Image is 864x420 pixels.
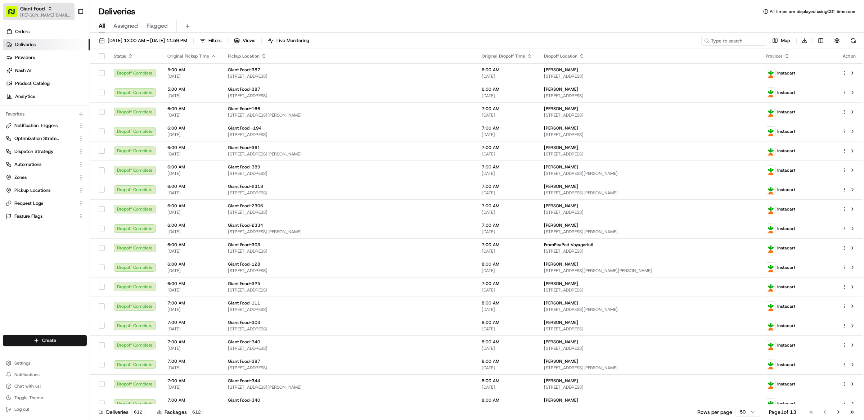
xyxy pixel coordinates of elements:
span: [STREET_ADDRESS] [228,93,470,99]
img: Nash [7,7,22,22]
img: Ami Wang [7,124,19,136]
span: Dispatch Strategy [14,148,54,155]
span: [DATE] 12:00 AM - [DATE] 11:59 PM [108,37,187,44]
span: Orders [15,28,30,35]
span: Create [42,337,56,344]
span: 6:00 AM [167,145,216,150]
span: [DATE] [167,384,216,390]
span: [DATE] [167,190,216,196]
img: profile_instacart_ahold_partner.png [766,185,775,194]
span: Instacart [777,128,795,134]
span: [DATE] [167,229,216,235]
button: Live Monitoring [265,36,312,46]
span: [STREET_ADDRESS] [228,365,470,371]
img: profile_instacart_ahold_partner.png [766,360,775,369]
span: Views [243,37,255,44]
span: Instacart [777,70,795,76]
span: [STREET_ADDRESS] [544,287,754,293]
span: 7:00 AM [482,145,532,150]
span: Map [781,37,790,44]
span: Instacart [777,381,795,387]
img: profile_instacart_ahold_partner.png [766,224,775,233]
button: Giant Food [20,5,45,12]
span: Giant Food-111 [228,300,260,306]
span: [DATE] [482,326,532,332]
span: 7:00 AM [482,125,532,131]
span: 7:00 AM [482,242,532,248]
span: [DATE] [482,384,532,390]
span: Instacart [777,362,795,367]
span: [PERSON_NAME] [544,203,578,209]
span: [PERSON_NAME] [544,281,578,286]
span: [STREET_ADDRESS] [228,190,470,196]
div: Favorites [3,108,87,120]
span: Giant Food-303 [228,320,260,325]
span: [DATE] [167,287,216,293]
img: profile_instacart_ahold_partner.png [766,127,775,136]
span: Giant Food-128 [228,261,260,267]
span: 8:00 AM [482,339,532,345]
span: Filters [208,37,221,44]
span: [PERSON_NAME] [544,339,578,345]
span: Chat with us! [14,383,41,389]
span: [DATE] [167,171,216,176]
span: [DATE] [167,93,216,99]
h1: Deliveries [99,6,135,17]
img: profile_instacart_ahold_partner.png [766,166,775,175]
button: Zones [3,172,87,183]
span: Instacart [777,245,795,251]
span: All [99,22,105,30]
span: 7:00 AM [482,281,532,286]
a: Request Logs [6,200,75,207]
input: Type to search [701,36,766,46]
span: Original Pickup Time [167,53,209,59]
span: [STREET_ADDRESS][PERSON_NAME] [544,307,754,312]
span: [DATE] [167,73,216,79]
img: profile_instacart_ahold_partner.png [766,282,775,292]
span: Instacart [777,226,795,231]
button: Pickup Locations [3,185,87,196]
span: [STREET_ADDRESS] [228,287,470,293]
span: [STREET_ADDRESS] [228,307,470,312]
span: [STREET_ADDRESS][PERSON_NAME] [544,229,754,235]
img: profile_instacart_ahold_partner.png [766,107,775,117]
span: 7:00 AM [167,300,216,306]
span: [DATE] [482,190,532,196]
span: [PERSON_NAME] [544,358,578,364]
button: Views [231,36,258,46]
span: Original Dropoff Time [482,53,525,59]
span: Instacart [777,109,795,115]
span: [PERSON_NAME] [544,320,578,325]
p: Rows per page [697,408,732,416]
span: FromPeaPod VoyagerIntl [544,242,593,248]
span: [DATE] [482,209,532,215]
span: Giant Food-344 [228,378,260,384]
span: [PERSON_NAME][EMAIL_ADDRESS][DOMAIN_NAME] [20,12,72,18]
span: Instacart [777,284,795,290]
span: Providers [15,54,35,61]
span: 5:00 AM [167,67,216,73]
button: Start new chat [122,71,131,80]
img: profile_instacart_ahold_partner.png [766,204,775,214]
span: [DATE] [482,73,532,79]
button: Giant Food[PERSON_NAME][EMAIL_ADDRESS][DOMAIN_NAME] [3,3,75,20]
span: • [60,112,62,117]
span: Giant Food-2318 [228,184,263,189]
a: Powered byPylon [51,178,87,184]
span: Zones [14,174,27,181]
button: Notifications [3,370,87,380]
span: 7:00 AM [482,203,532,209]
div: Packages [157,408,203,416]
span: [DATE] [167,346,216,351]
a: Deliveries [3,39,90,50]
span: Settings [14,360,31,366]
span: 7:00 AM [167,378,216,384]
span: [STREET_ADDRESS] [228,326,470,332]
span: 7:00 AM [482,106,532,112]
div: We're available if you need us! [32,76,99,82]
span: Log out [14,406,29,412]
a: Analytics [3,91,90,102]
a: Notification Triggers [6,122,75,129]
span: Pylon [72,179,87,184]
span: [STREET_ADDRESS][PERSON_NAME] [544,190,754,196]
